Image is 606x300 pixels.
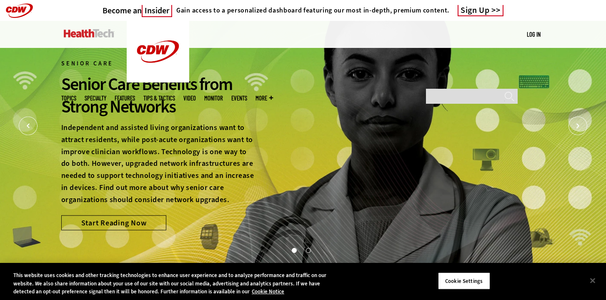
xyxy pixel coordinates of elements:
[85,95,106,101] span: Specialty
[527,30,541,39] div: User menu
[183,95,196,101] a: Video
[306,248,310,252] button: 2 of 2
[204,95,223,101] a: MonITor
[176,6,449,15] h4: Gain access to a personalized dashboard featuring our most in-depth, premium content.
[127,21,189,82] img: Home
[252,288,284,295] a: More information about your privacy
[103,5,172,16] h3: Become an
[61,215,166,230] a: Start Reading Now
[143,95,175,101] a: Tips & Tactics
[583,271,602,290] button: Close
[19,117,38,135] button: Prev
[127,76,189,85] a: CDW
[142,5,172,17] span: Insider
[115,95,135,101] a: Features
[292,248,296,252] button: 1 of 2
[527,30,541,38] a: Log in
[438,272,490,290] button: Cookie Settings
[103,5,172,16] a: Become anInsider
[61,122,255,206] p: Independent and assisted living organizations want to attract residents, while post-acute organiz...
[255,95,273,101] span: More
[61,73,255,118] div: Senior Care Benefits from Strong Networks
[568,117,587,135] button: Next
[13,271,333,296] div: This website uses cookies and other tracking technologies to enhance user experience and to analy...
[64,29,114,37] img: Home
[458,5,503,16] a: Sign Up
[172,6,449,15] a: Gain access to a personalized dashboard featuring our most in-depth, premium content.
[231,95,247,101] a: Events
[61,95,76,101] span: Topics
